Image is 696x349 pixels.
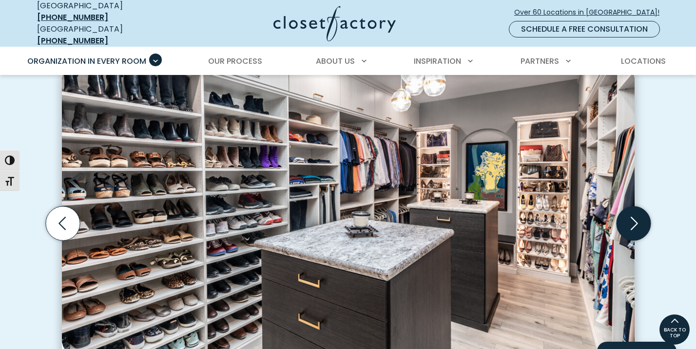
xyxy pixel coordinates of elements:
a: Schedule a Free Consultation [509,21,660,37]
span: Organization in Every Room [27,55,146,67]
a: Over 60 Locations in [GEOGRAPHIC_DATA]! [514,4,668,21]
span: Our Process [208,55,262,67]
button: Next slide [613,202,655,244]
span: Locations [621,55,666,67]
span: Partners [521,55,559,67]
span: About Us [316,55,355,67]
a: [PHONE_NUMBER] [37,35,108,46]
a: [PHONE_NUMBER] [37,12,108,23]
nav: Primary Menu [20,48,676,75]
img: Closet Factory Logo [273,6,396,41]
a: BACK TO TOP [659,314,690,345]
span: Inspiration [414,55,461,67]
div: [GEOGRAPHIC_DATA] [37,23,178,47]
span: BACK TO TOP [659,327,690,339]
span: Over 60 Locations in [GEOGRAPHIC_DATA]! [514,7,667,18]
button: Previous slide [42,202,84,244]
